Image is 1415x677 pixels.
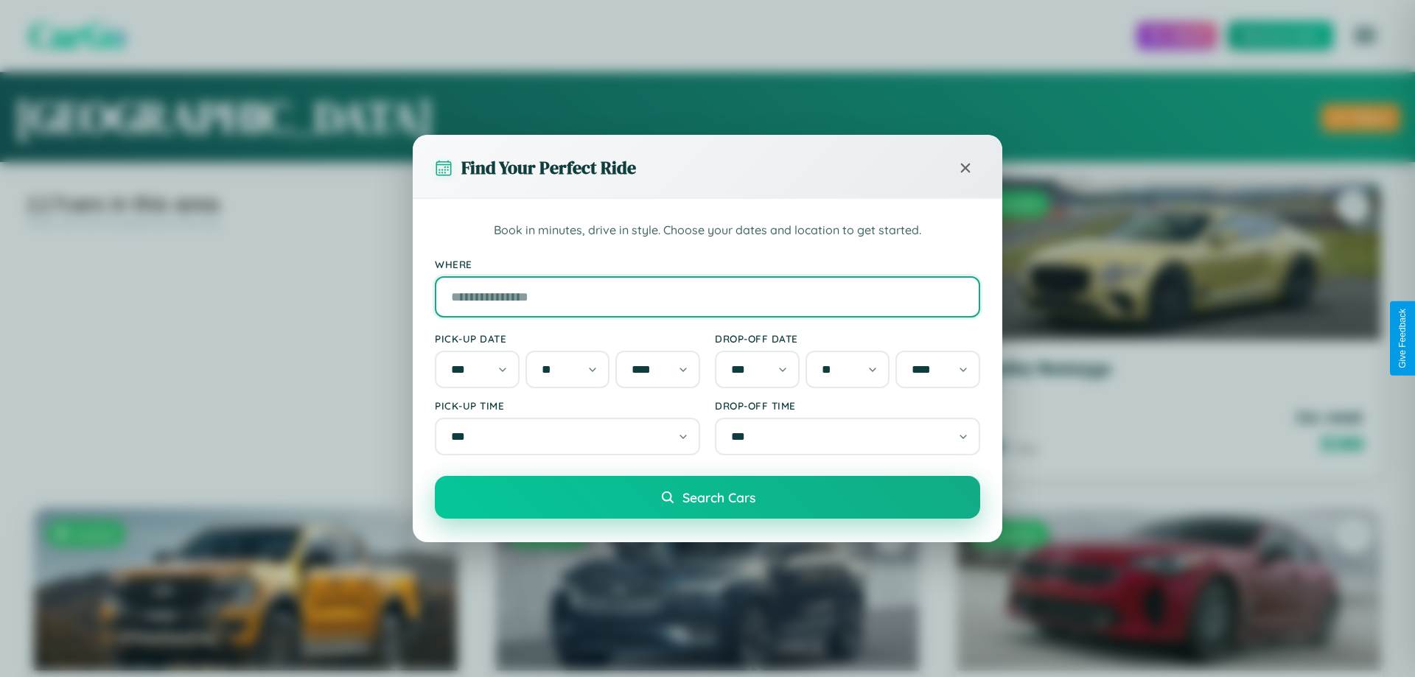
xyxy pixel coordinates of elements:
[682,489,755,505] span: Search Cars
[435,221,980,240] p: Book in minutes, drive in style. Choose your dates and location to get started.
[715,399,980,412] label: Drop-off Time
[715,332,980,345] label: Drop-off Date
[461,155,636,180] h3: Find Your Perfect Ride
[435,258,980,270] label: Where
[435,332,700,345] label: Pick-up Date
[435,476,980,519] button: Search Cars
[435,399,700,412] label: Pick-up Time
